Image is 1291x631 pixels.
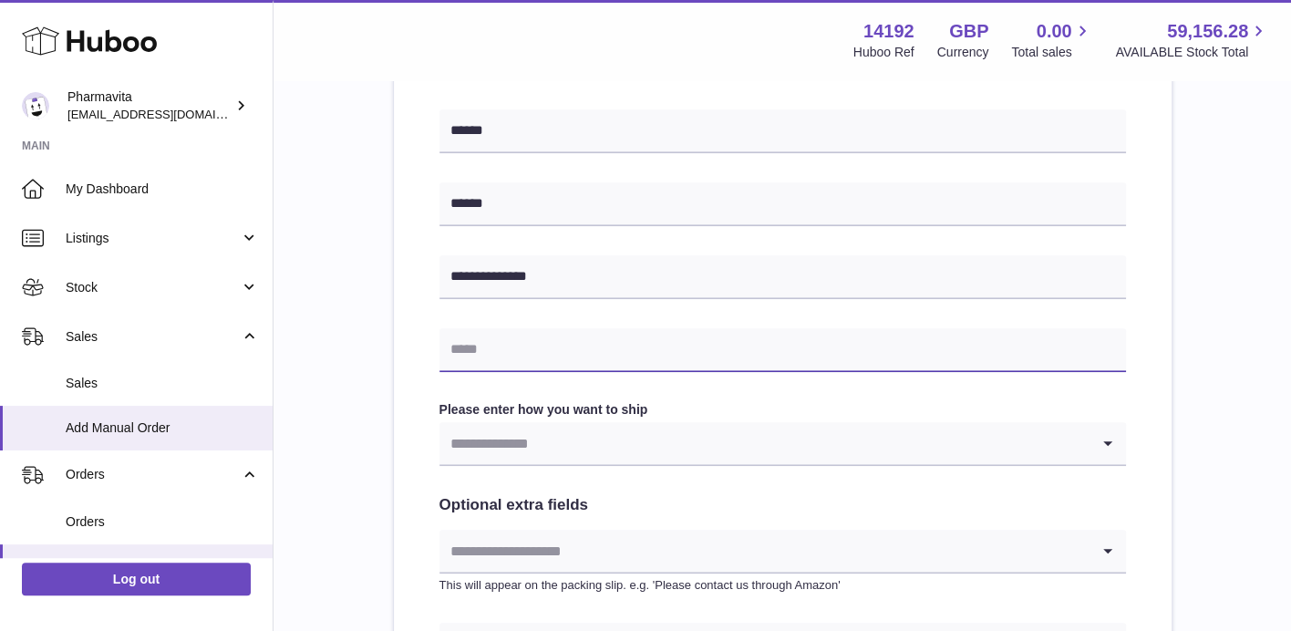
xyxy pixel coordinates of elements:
span: 59,156.28 [1167,19,1248,44]
span: 0.00 [1037,19,1072,44]
span: Orders [66,466,240,483]
span: Sales [66,375,259,392]
span: Listings [66,230,240,247]
img: matt.simic@pharmavita.uk [22,92,49,119]
input: Search for option [439,530,1090,572]
a: Log out [22,563,251,595]
h2: Optional extra fields [439,495,1126,516]
input: Search for option [439,422,1090,464]
span: AVAILABLE Stock Total [1115,44,1269,61]
span: Sales [66,328,240,346]
div: Pharmavita [67,88,232,123]
strong: 14192 [863,19,914,44]
span: [EMAIL_ADDRESS][DOMAIN_NAME] [67,107,268,121]
a: 59,156.28 AVAILABLE Stock Total [1115,19,1269,61]
div: Currency [937,44,989,61]
span: Total sales [1011,44,1092,61]
p: This will appear on the packing slip. e.g. 'Please contact us through Amazon' [439,577,1126,594]
div: Search for option [439,530,1126,574]
div: Search for option [439,422,1126,466]
div: Huboo Ref [853,44,914,61]
span: Orders [66,513,259,531]
a: 0.00 Total sales [1011,19,1092,61]
span: Add Manual Order [66,558,259,575]
label: Please enter how you want to ship [439,401,1126,419]
span: Add Manual Order [66,419,259,437]
span: Stock [66,279,240,296]
span: My Dashboard [66,181,259,198]
strong: GBP [949,19,988,44]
